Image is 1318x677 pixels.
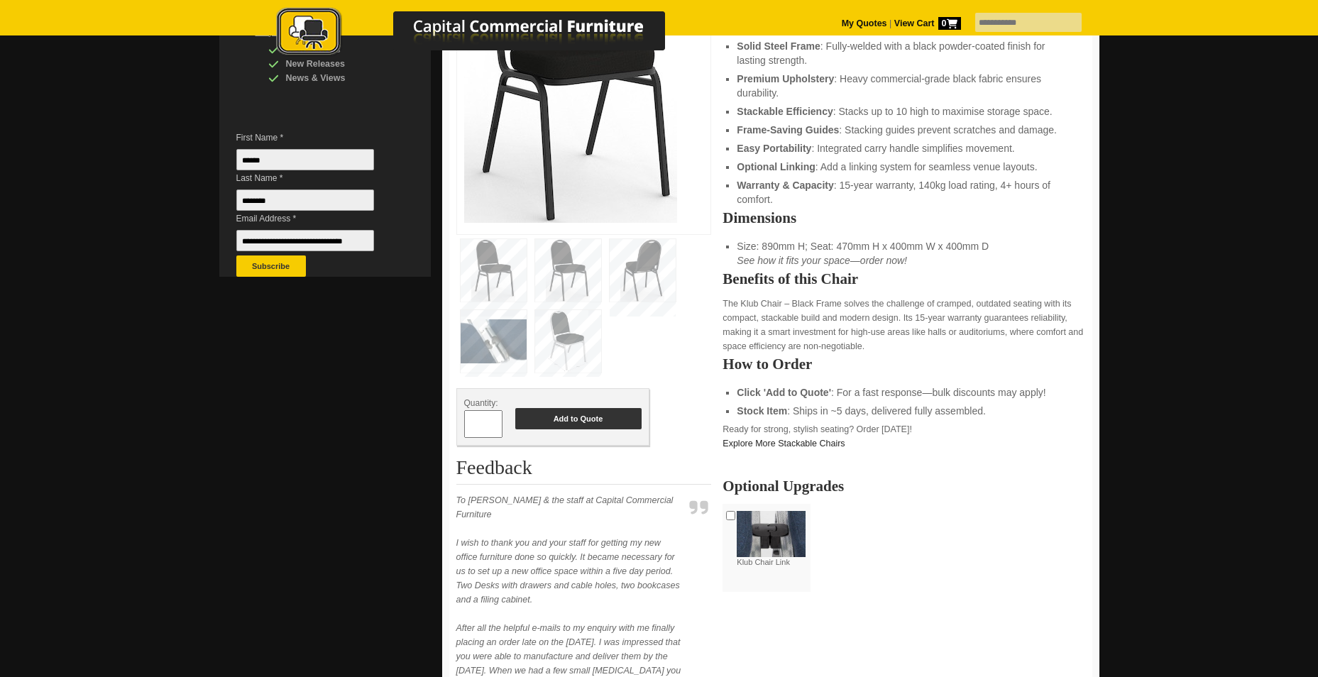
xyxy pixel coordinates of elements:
[737,404,1070,418] li: : Ships in ~5 days, delivered fully assembled.
[236,230,374,251] input: Email Address *
[737,180,833,191] strong: Warranty & Capacity
[456,457,712,485] h2: Feedback
[737,511,806,568] label: Klub Chair Link
[737,123,1070,137] li: : Stacking guides prevent scratches and damage.
[737,39,1070,67] li: : Fully-welded with a black powder-coated finish for lasting strength.
[268,71,403,85] div: News & Views
[737,239,1070,268] li: Size: 890mm H; Seat: 470mm H x 400mm W x 400mm D
[723,272,1084,286] h2: Benefits of this Chair
[236,211,395,226] span: Email Address *
[737,124,839,136] strong: Frame-Saving Guides
[723,211,1084,225] h2: Dimensions
[842,18,887,28] a: My Quotes
[737,143,811,154] strong: Easy Portability
[737,104,1070,119] li: : Stacks up to 10 high to maximise storage space.
[236,171,395,185] span: Last Name *
[737,511,806,557] img: Klub Chair Link
[737,161,815,172] strong: Optional Linking
[737,106,833,117] strong: Stackable Efficiency
[737,385,1070,400] li: : For a fast response—bulk discounts may apply!
[737,387,831,398] strong: Click 'Add to Quote'
[723,357,1084,371] h2: How to Order
[237,7,734,63] a: Capital Commercial Furniture Logo
[236,255,306,277] button: Subscribe
[723,439,845,448] a: Explore More Stackable Chairs
[894,18,961,28] strong: View Cart
[737,73,834,84] strong: Premium Upholstery
[737,178,1070,207] li: : 15-year warranty, 140kg load rating, 4+ hours of comfort.
[737,405,787,417] strong: Stock Item
[237,7,734,59] img: Capital Commercial Furniture Logo
[737,255,907,266] em: See how it fits your space—order now!
[938,17,961,30] span: 0
[737,72,1070,100] li: : Heavy commercial-grade black fabric ensures durability.
[723,479,1084,493] h2: Optional Upgrades
[515,408,642,429] button: Add to Quote
[737,141,1070,155] li: : Integrated carry handle simplifies movement.
[236,189,374,211] input: Last Name *
[723,422,1084,451] p: Ready for strong, stylish seating? Order [DATE]!
[891,18,960,28] a: View Cart0
[236,149,374,170] input: First Name *
[737,160,1070,174] li: : Add a linking system for seamless venue layouts.
[464,398,498,408] span: Quantity:
[236,131,395,145] span: First Name *
[737,40,820,52] strong: Solid Steel Frame
[723,297,1084,353] p: The Klub Chair – Black Frame solves the challenge of cramped, outdated seating with its compact, ...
